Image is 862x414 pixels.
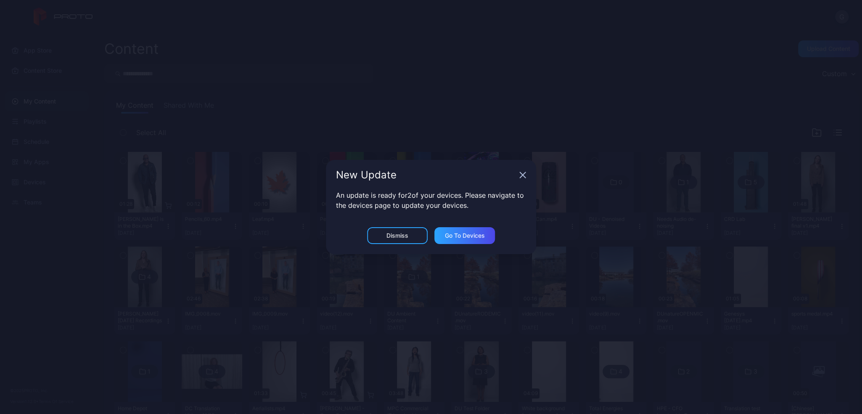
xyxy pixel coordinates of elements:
[367,227,428,244] button: Dismiss
[434,227,495,244] button: Go to devices
[445,232,485,239] div: Go to devices
[386,232,408,239] div: Dismiss
[336,170,516,180] div: New Update
[336,190,526,210] p: An update is ready for 2 of your devices. Please navigate to the devices page to update your devi...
